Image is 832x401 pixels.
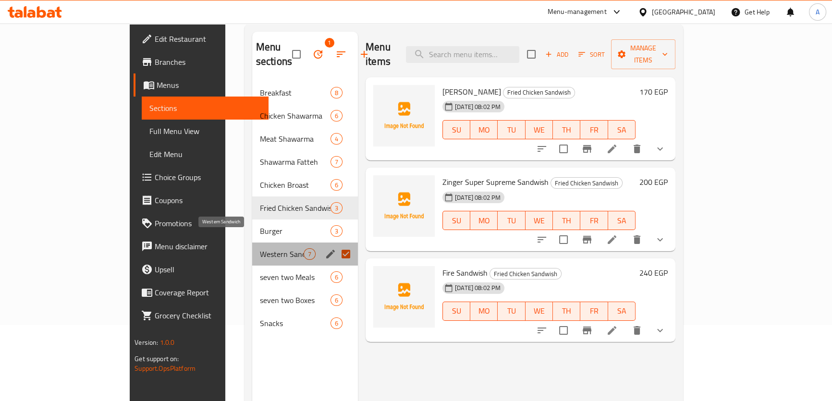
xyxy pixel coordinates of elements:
a: Promotions [134,212,269,235]
span: Grocery Checklist [155,310,261,321]
a: Sections [142,97,269,120]
div: items [330,110,343,122]
h6: 170 EGP [639,85,668,98]
button: sort-choices [530,319,553,342]
button: TH [553,302,580,321]
span: WE [529,214,549,228]
div: items [330,294,343,306]
span: Fried Chicken Sandwish [503,87,575,98]
div: Chicken Broast [260,179,330,191]
button: edit [323,247,338,261]
div: items [330,317,343,329]
span: Add item [541,47,572,62]
span: Shawarma Fatteh [260,156,330,168]
div: Fried Chicken Sandwish3 [252,196,358,219]
div: items [330,202,343,214]
span: WE [529,123,549,137]
span: Coupons [155,194,261,206]
span: Fried Chicken Sandwish [490,268,561,279]
a: Choice Groups [134,166,269,189]
button: SA [608,120,636,139]
svg: Show Choices [654,234,666,245]
span: MO [474,304,494,318]
button: SA [608,302,636,321]
div: items [330,225,343,237]
span: 1 [325,38,334,48]
div: Fried Chicken Sandwish [503,87,575,98]
span: Snacks [260,317,330,329]
span: Burger [260,225,330,237]
span: MO [474,214,494,228]
button: Sort [576,47,607,62]
span: Choice Groups [155,171,261,183]
a: Support.OpsPlatform [135,362,196,375]
h2: Menu items [366,40,394,69]
span: seven two Boxes [260,294,330,306]
span: WE [529,304,549,318]
span: Fire Sandwish [442,266,488,280]
span: [DATE] 08:02 PM [451,102,504,111]
span: SU [447,123,466,137]
h6: 200 EGP [639,175,668,189]
a: Upsell [134,258,269,281]
button: SU [442,302,470,321]
span: TH [557,214,576,228]
input: search [406,46,519,63]
button: MO [470,302,498,321]
span: Full Menu View [149,125,261,137]
div: items [330,133,343,145]
span: 4 [331,134,342,144]
span: Add [544,49,570,60]
button: delete [625,137,648,160]
span: Select to update [553,320,574,340]
button: delete [625,228,648,251]
button: SU [442,211,470,230]
div: Shawarma Fatteh7 [252,150,358,173]
span: Fried Chicken Sandwish [551,178,622,189]
span: SU [447,214,466,228]
nav: Menu sections [252,77,358,339]
span: Get support on: [135,352,179,365]
span: Edit Restaurant [155,33,261,45]
svg: Show Choices [654,325,666,336]
span: 6 [331,273,342,282]
span: FR [584,304,604,318]
img: Zinger Super Supreme Sandwish [373,175,435,237]
button: sort-choices [530,137,553,160]
button: TU [498,211,525,230]
button: Add section [353,43,376,66]
div: Chicken Shawarma6 [252,104,358,127]
a: Branches [134,50,269,73]
button: TH [553,120,580,139]
button: TU [498,120,525,139]
a: Menus [134,73,269,97]
div: Western Sandwich7edit [252,243,358,266]
span: Menu disclaimer [155,241,261,252]
button: sort-choices [530,228,553,251]
span: Breakfast [260,87,330,98]
button: MO [470,120,498,139]
img: Zinger Sandwish [373,85,435,146]
span: Edit Menu [149,148,261,160]
span: 7 [331,158,342,167]
span: Coverage Report [155,287,261,298]
div: Meat Shawarma4 [252,127,358,150]
span: Select to update [553,230,574,250]
span: [PERSON_NAME] [442,85,501,99]
span: Chicken Shawarma [260,110,330,122]
span: Meat Shawarma [260,133,330,145]
a: Coverage Report [134,281,269,304]
button: show more [648,137,672,160]
img: Fire Sandwish [373,266,435,328]
span: Promotions [155,218,261,229]
svg: Show Choices [654,143,666,155]
div: seven two Meals [260,271,330,283]
span: SA [612,304,632,318]
button: TU [498,302,525,321]
span: Manage items [619,42,668,66]
a: Edit menu item [606,234,618,245]
button: WE [526,302,553,321]
span: FR [584,214,604,228]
